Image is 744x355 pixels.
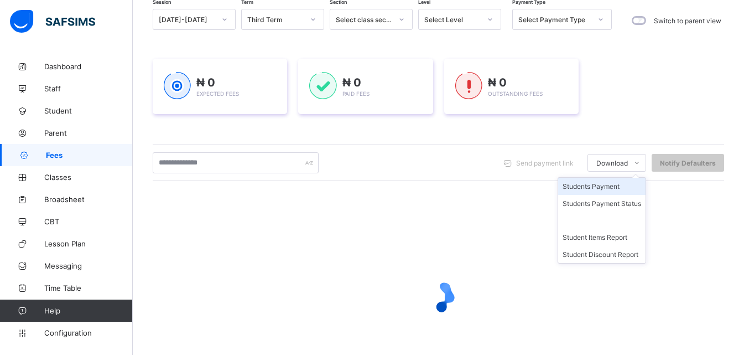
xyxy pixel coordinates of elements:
[654,17,721,25] label: Switch to parent view
[196,90,239,97] span: Expected Fees
[596,159,628,167] span: Download
[424,16,481,24] div: Select Level
[44,328,132,337] span: Configuration
[44,106,133,115] span: Student
[44,128,133,137] span: Parent
[660,159,716,167] span: Notify Defaulters
[558,229,646,246] li: dropdown-list-item-text-3
[336,16,392,24] div: Select class section
[488,90,543,97] span: Outstanding Fees
[309,72,336,100] img: paid-1.3eb1404cbcb1d3b736510a26bbfa3ccb.svg
[558,246,646,263] li: dropdown-list-item-text-4
[44,62,133,71] span: Dashboard
[196,76,215,89] span: ₦ 0
[558,212,646,229] li: dropdown-list-item-undefined-2
[455,72,482,100] img: outstanding-1.146d663e52f09953f639664a84e30106.svg
[164,72,191,100] img: expected-1.03dd87d44185fb6c27cc9b2570c10499.svg
[44,84,133,93] span: Staff
[247,16,304,24] div: Third Term
[44,195,133,204] span: Broadsheet
[518,16,591,24] div: Select Payment Type
[46,151,133,160] span: Fees
[342,90,370,97] span: Paid Fees
[488,76,507,89] span: ₦ 0
[342,76,361,89] span: ₦ 0
[44,239,133,248] span: Lesson Plan
[44,261,133,270] span: Messaging
[159,16,215,24] div: [DATE]-[DATE]
[44,284,133,292] span: Time Table
[44,306,132,315] span: Help
[44,217,133,226] span: CBT
[44,173,133,182] span: Classes
[516,159,574,167] span: Send payment link
[558,178,646,195] li: dropdown-list-item-text-0
[10,10,95,33] img: safsims
[558,195,646,212] li: dropdown-list-item-paymentStatus-1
